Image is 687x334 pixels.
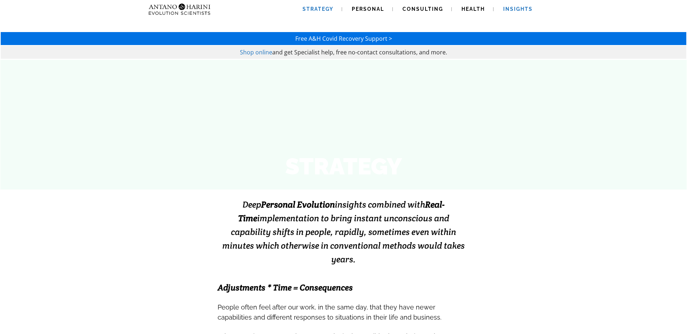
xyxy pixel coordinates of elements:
[272,48,447,56] span: and get Specialist help, free no-contact consultations, and more.
[295,35,392,43] a: Free A&H Covid Recovery Support >
[285,153,402,180] strong: STRATEGY
[402,6,443,12] span: Consulting
[352,6,384,12] span: Personal
[261,199,335,210] strong: Personal Evolution
[503,6,533,12] span: Insights
[302,6,333,12] span: Strategy
[218,303,441,321] span: People often feel after our work, in the same day, that they have newer capabilities and differen...
[240,48,272,56] a: Shop online
[218,282,353,293] span: Adjustments * Time = Consequences
[461,6,485,12] span: Health
[222,199,465,265] span: Deep insights combined with implementation to bring instant unconscious and capability shifts in ...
